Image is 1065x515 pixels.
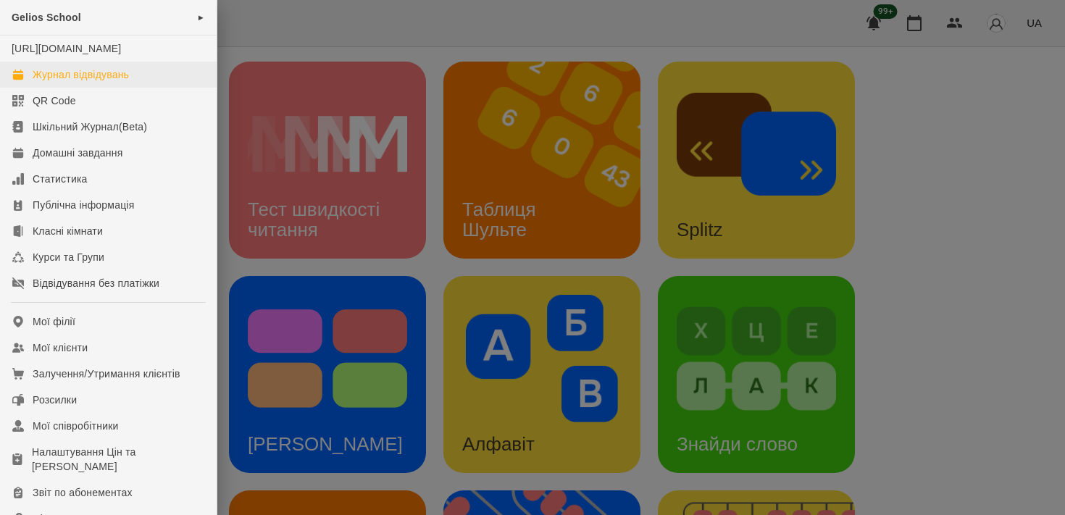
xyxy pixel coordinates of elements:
[33,198,134,212] div: Публічна інформація
[33,67,129,82] div: Журнал відвідувань
[33,172,88,186] div: Статистика
[33,393,77,407] div: Розсилки
[33,146,122,160] div: Домашні завдання
[32,445,205,474] div: Налаштування Цін та [PERSON_NAME]
[197,12,205,23] span: ►
[33,276,159,290] div: Відвідування без платіжки
[33,485,133,500] div: Звіт по абонементах
[33,250,104,264] div: Курси та Групи
[33,340,88,355] div: Мої клієнти
[33,314,75,329] div: Мої філії
[12,43,121,54] a: [URL][DOMAIN_NAME]
[33,367,180,381] div: Залучення/Утримання клієнтів
[33,93,76,108] div: QR Code
[33,419,119,433] div: Мої співробітники
[33,224,103,238] div: Класні кімнати
[33,120,147,134] div: Шкільний Журнал(Beta)
[12,12,81,23] span: Gelios School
